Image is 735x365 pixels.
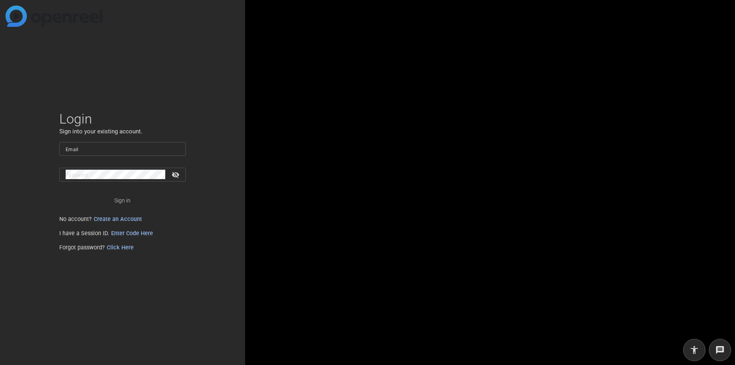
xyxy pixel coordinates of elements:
[167,169,186,180] mat-icon: visibility_off
[59,230,153,237] span: I have a Session ID.
[59,244,134,251] span: Forgot password?
[107,244,134,251] a: Click Here
[715,345,725,355] mat-icon: message
[59,216,142,223] span: No account?
[59,127,186,136] p: Sign into your existing account.
[111,230,153,237] a: Enter Code Here
[690,345,699,355] mat-icon: accessibility
[59,110,186,127] span: Login
[66,144,179,153] input: Enter Email Address
[59,193,186,208] button: Sign in
[66,147,79,152] mat-label: Email
[66,172,88,178] mat-label: Password
[114,191,130,210] span: Sign in
[6,6,102,27] img: blue-gradient.svg
[94,216,142,223] a: Create an Account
